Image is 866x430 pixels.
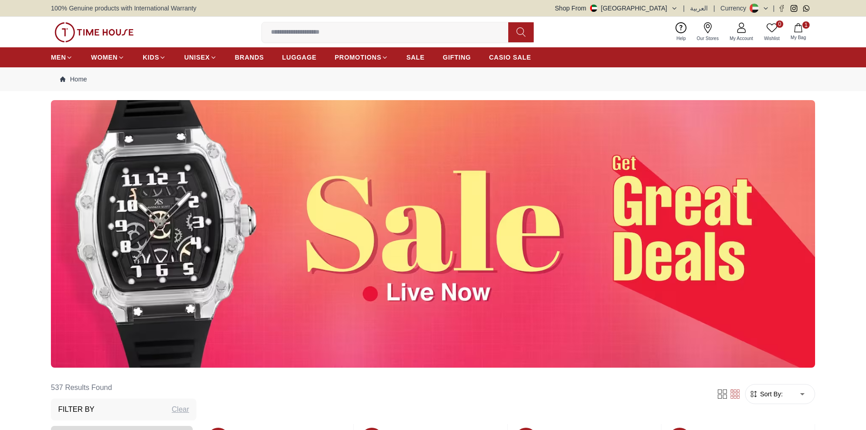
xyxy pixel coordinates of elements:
[721,4,750,13] div: Currency
[776,20,783,28] span: 0
[590,5,597,12] img: United Arab Emirates
[555,4,678,13] button: Shop From[GEOGRAPHIC_DATA]
[761,35,783,42] span: Wishlist
[51,53,66,62] span: MEN
[60,75,87,84] a: Home
[673,35,690,42] span: Help
[803,5,810,12] a: Whatsapp
[791,5,797,12] a: Instagram
[335,53,381,62] span: PROMOTIONS
[773,4,775,13] span: |
[51,100,815,368] img: ...
[91,53,118,62] span: WOMEN
[713,4,715,13] span: |
[683,4,685,13] span: |
[235,53,264,62] span: BRANDS
[51,377,196,399] h6: 537 Results Found
[778,5,785,12] a: Facebook
[489,53,531,62] span: CASIO SALE
[282,49,317,66] a: LUGGAGE
[91,49,125,66] a: WOMEN
[235,49,264,66] a: BRANDS
[671,20,691,44] a: Help
[785,21,811,43] button: 1My Bag
[726,35,757,42] span: My Account
[489,49,531,66] a: CASIO SALE
[802,21,810,29] span: 1
[406,53,425,62] span: SALE
[58,404,95,415] h3: Filter By
[443,49,471,66] a: GIFTING
[282,53,317,62] span: LUGGAGE
[759,20,785,44] a: 0Wishlist
[787,34,810,41] span: My Bag
[51,4,196,13] span: 100% Genuine products with International Warranty
[693,35,722,42] span: Our Stores
[51,49,73,66] a: MEN
[143,49,166,66] a: KIDS
[172,404,189,415] div: Clear
[143,53,159,62] span: KIDS
[406,49,425,66] a: SALE
[691,20,724,44] a: Our Stores
[443,53,471,62] span: GIFTING
[690,4,708,13] button: العربية
[758,390,783,399] span: Sort By:
[55,22,134,42] img: ...
[184,49,216,66] a: UNISEX
[749,390,783,399] button: Sort By:
[51,67,815,91] nav: Breadcrumb
[184,53,210,62] span: UNISEX
[335,49,388,66] a: PROMOTIONS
